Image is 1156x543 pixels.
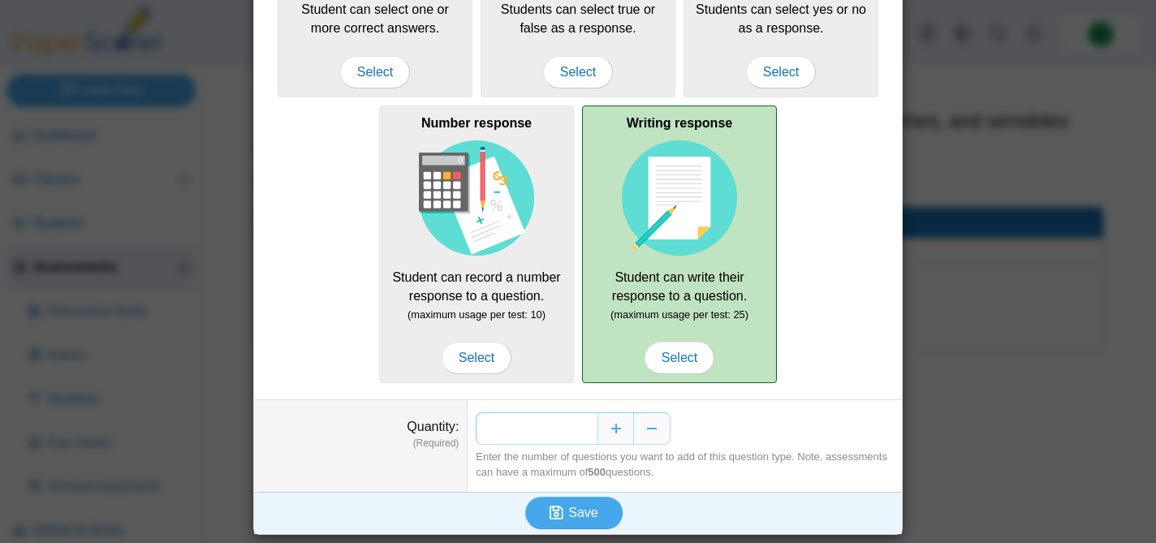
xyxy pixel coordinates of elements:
span: Select [442,342,511,374]
label: Quantity [407,420,459,433]
div: Student can write their response to a question. [582,106,777,383]
button: Decrease [634,412,671,445]
img: item-type-writing-response.svg [622,140,737,256]
div: Student can record a number response to a question. [379,106,574,383]
span: Select [645,342,714,374]
small: (maximum usage per test: 25) [610,308,748,321]
span: Select [340,56,410,88]
span: Select [543,56,613,88]
div: Enter the number of questions you want to add of this question type. Note, assessments can have a... [476,450,894,479]
b: 500 [588,466,606,478]
b: Writing response [627,116,732,130]
span: Select [746,56,816,88]
img: item-type-number-response.svg [419,140,534,256]
button: Increase [597,412,634,445]
button: Save [525,497,623,529]
b: Number response [421,116,532,130]
dfn: (Required) [262,437,459,450]
span: Save [568,506,597,519]
small: (maximum usage per test: 10) [408,308,546,321]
